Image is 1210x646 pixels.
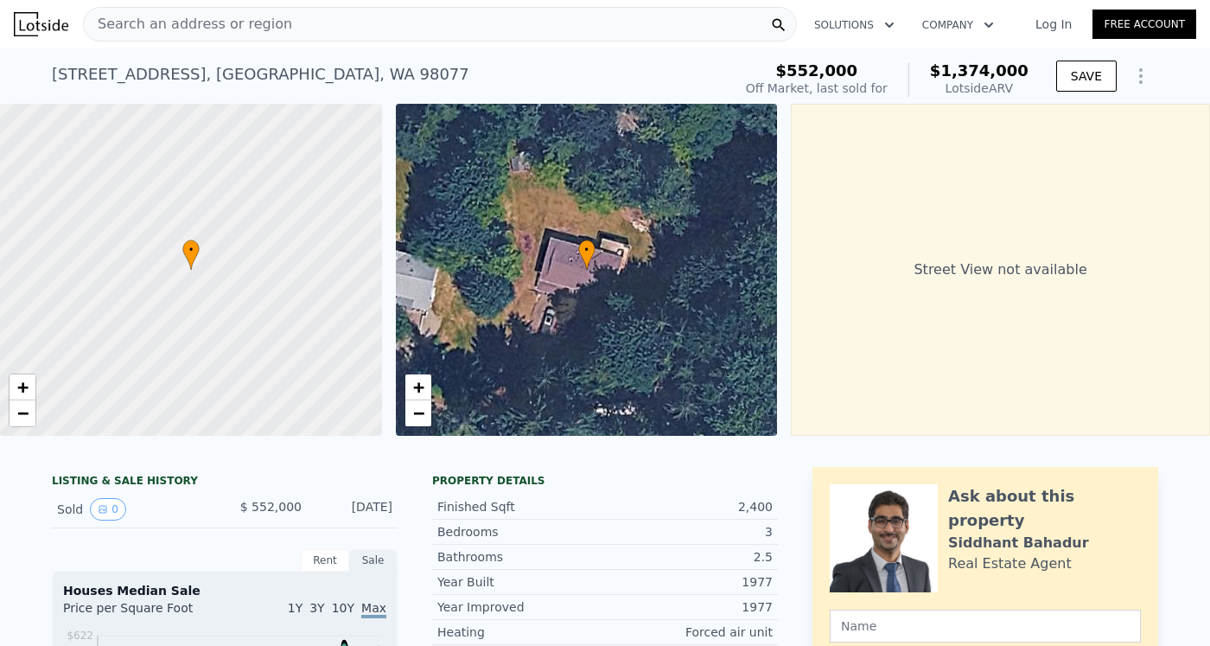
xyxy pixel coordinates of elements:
div: Real Estate Agent [948,553,1072,574]
span: 1Y [288,601,302,615]
div: 1977 [605,573,773,591]
div: LISTING & SALE HISTORY [52,474,398,491]
div: Property details [432,474,778,488]
div: Off Market, last sold for [746,80,888,97]
div: Bedrooms [437,523,605,540]
span: $552,000 [776,61,858,80]
div: Forced air unit [605,624,773,641]
a: Zoom out [10,400,35,426]
span: + [412,376,423,398]
div: Year Built [437,573,605,591]
div: Price per Square Foot [63,599,225,627]
span: Search an address or region [84,14,292,35]
div: 3 [605,523,773,540]
a: Log In [1015,16,1092,33]
button: Show Options [1124,59,1158,93]
span: + [17,376,29,398]
div: [STREET_ADDRESS] , [GEOGRAPHIC_DATA] , WA 98077 [52,62,469,86]
span: − [412,402,423,424]
div: 2,400 [605,498,773,515]
span: $1,374,000 [930,61,1028,80]
div: 1977 [605,598,773,616]
a: Zoom out [405,400,431,426]
div: Siddhant Bahadur [948,533,1089,553]
div: Year Improved [437,598,605,616]
span: $ 552,000 [240,500,302,514]
button: Solutions [800,10,908,41]
button: View historical data [90,498,126,521]
span: 3Y [309,601,324,615]
div: Finished Sqft [437,498,605,515]
div: • [182,240,200,270]
img: Lotside [14,12,68,36]
button: SAVE [1056,61,1117,92]
div: Houses Median Sale [63,582,386,599]
div: Heating [437,624,605,641]
a: Zoom in [405,374,431,400]
span: • [578,242,595,258]
a: Zoom in [10,374,35,400]
input: Name [830,610,1141,643]
div: Ask about this property [948,484,1141,533]
div: Street View not available [791,104,1210,436]
div: Sale [349,549,398,572]
div: 2.5 [605,548,773,566]
span: • [182,242,200,258]
span: Max [361,601,386,618]
div: Bathrooms [437,548,605,566]
tspan: $622 [67,630,93,642]
div: • [578,240,595,270]
div: Lotside ARV [930,80,1028,97]
div: Rent [301,549,349,572]
span: 10Y [332,601,354,615]
a: Free Account [1092,10,1196,39]
div: [DATE] [315,498,392,521]
span: − [17,402,29,424]
div: Sold [57,498,211,521]
button: Company [908,10,1008,41]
